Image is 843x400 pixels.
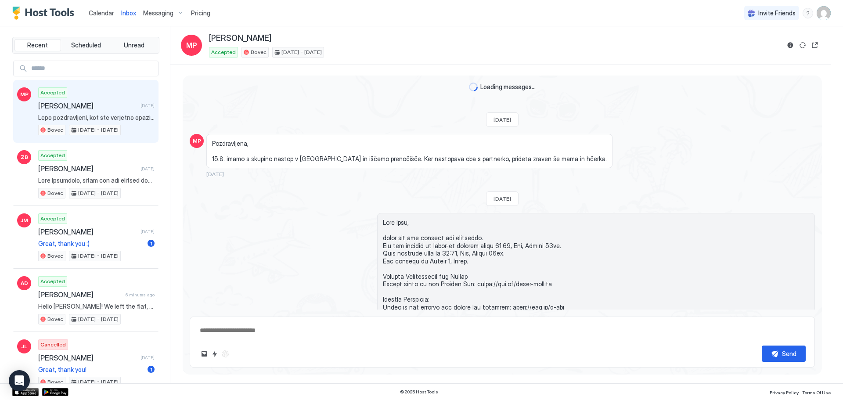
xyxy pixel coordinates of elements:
[40,277,65,285] span: Accepted
[21,279,28,287] span: AD
[14,39,61,51] button: Recent
[38,353,137,362] span: [PERSON_NAME]
[21,342,27,350] span: JL
[38,177,155,184] span: Lore Ipsumdolo, sitam con adi elitsed doe temporinc. Utl etd magnaal en admin-ve quisnos exerc 62...
[121,8,136,18] a: Inbox
[782,349,796,358] div: Send
[111,39,157,51] button: Unread
[770,390,799,395] span: Privacy Policy
[121,9,136,17] span: Inbox
[206,171,224,177] span: [DATE]
[40,215,65,223] span: Accepted
[797,40,808,50] button: Sync reservation
[89,8,114,18] a: Calendar
[38,290,122,299] span: [PERSON_NAME]
[47,378,63,386] span: Bovec
[40,151,65,159] span: Accepted
[209,349,220,359] button: Quick reply
[199,349,209,359] button: Upload image
[9,370,30,391] div: Open Intercom Messenger
[802,390,831,395] span: Terms Of Use
[150,366,152,373] span: 1
[38,303,155,310] span: Hello [PERSON_NAME]! We left the flat, but just realised now that we left things in the fridge. W...
[12,388,39,396] a: App Store
[12,37,159,54] div: tab-group
[143,9,173,17] span: Messaging
[78,378,119,386] span: [DATE] - [DATE]
[38,101,137,110] span: [PERSON_NAME]
[140,103,155,108] span: [DATE]
[400,389,438,395] span: © 2025 Host Tools
[810,40,820,50] button: Open reservation
[140,229,155,234] span: [DATE]
[38,240,144,248] span: Great, thank you :)
[42,388,68,396] a: Google Play Store
[21,153,28,161] span: ZB
[803,8,813,18] div: menu
[78,126,119,134] span: [DATE] - [DATE]
[209,33,271,43] span: [PERSON_NAME]
[78,189,119,197] span: [DATE] - [DATE]
[802,387,831,396] a: Terms Of Use
[480,83,536,91] span: Loading messages...
[38,366,144,374] span: Great, thank you!
[191,9,210,17] span: Pricing
[89,9,114,17] span: Calendar
[47,189,63,197] span: Bovec
[71,41,101,49] span: Scheduled
[762,346,806,362] button: Send
[150,240,152,247] span: 1
[78,252,119,260] span: [DATE] - [DATE]
[124,41,144,49] span: Unread
[186,40,197,50] span: MP
[27,41,48,49] span: Recent
[47,252,63,260] span: Bovec
[817,6,831,20] div: User profile
[40,89,65,97] span: Accepted
[47,126,63,134] span: Bovec
[758,9,796,17] span: Invite Friends
[12,7,78,20] a: Host Tools Logo
[469,83,478,91] div: loading
[281,48,322,56] span: [DATE] - [DATE]
[251,48,267,56] span: Bovec
[785,40,796,50] button: Reservation information
[126,292,155,298] span: 6 minutes ago
[78,315,119,323] span: [DATE] - [DATE]
[212,140,607,163] span: Pozdravljena, 15.8. imamo s skupino nastop v [GEOGRAPHIC_DATA] in iščemo prenočišče. Ker nastopav...
[494,195,511,202] span: [DATE]
[20,216,28,224] span: JM
[494,116,511,123] span: [DATE]
[47,315,63,323] span: Bovec
[20,90,29,98] span: MP
[63,39,109,51] button: Scheduled
[38,227,137,236] span: [PERSON_NAME]
[28,61,158,76] input: Input Field
[193,137,201,145] span: MP
[40,341,66,349] span: Cancelled
[140,166,155,172] span: [DATE]
[770,387,799,396] a: Privacy Policy
[38,114,155,122] span: Lepo pozdravljeni, kot ste verjetno opazili, stanovanje žal še ni očiščeno. Čistilcem se [PERSON_...
[38,164,137,173] span: [PERSON_NAME]
[211,48,236,56] span: Accepted
[140,355,155,360] span: [DATE]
